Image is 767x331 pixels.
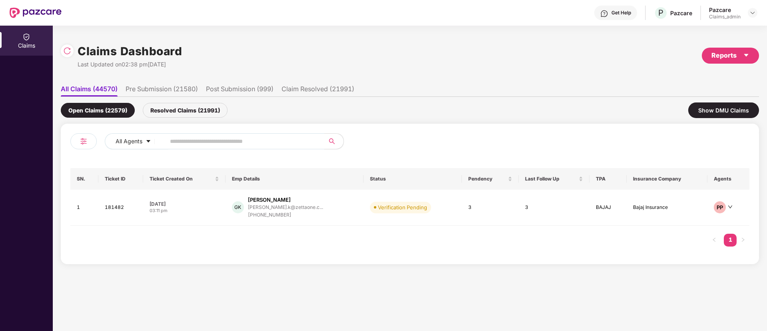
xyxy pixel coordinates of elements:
span: P [658,8,663,18]
img: svg+xml;base64,PHN2ZyBpZD0iRHJvcGRvd24tMzJ4MzIiIHhtbG5zPSJodHRwOi8vd3d3LnczLm9yZy8yMDAwL3N2ZyIgd2... [749,10,756,16]
th: Ticket Created On [143,168,226,190]
span: Pendency [468,176,506,182]
div: PP [714,201,726,213]
img: svg+xml;base64,PHN2ZyBpZD0iSGVscC0zMngzMiIgeG1sbnM9Imh0dHA6Ly93d3cudzMub3JnLzIwMDAvc3ZnIiB3aWR0aD... [600,10,608,18]
span: Last Follow Up [525,176,577,182]
span: down [728,205,733,209]
img: svg+xml;base64,PHN2ZyBpZD0iQ2xhaW0iIHhtbG5zPSJodHRwOi8vd3d3LnczLm9yZy8yMDAwL3N2ZyIgd2lkdGg9IjIwIi... [22,33,30,41]
div: Claims_admin [709,14,741,20]
div: Get Help [611,10,631,16]
th: Last Follow Up [519,168,589,190]
div: Pazcare [670,9,692,17]
th: Pendency [462,168,519,190]
span: Ticket Created On [150,176,213,182]
div: Pazcare [709,6,741,14]
img: New Pazcare Logo [10,8,62,18]
th: Agents [707,168,749,190]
